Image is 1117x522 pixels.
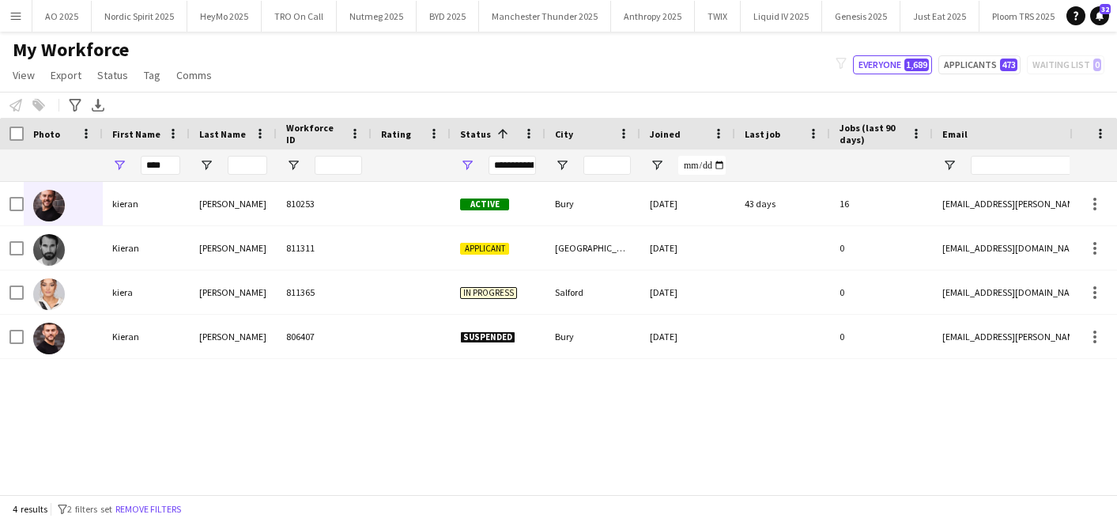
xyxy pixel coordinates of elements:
[91,65,134,85] a: Status
[650,158,664,172] button: Open Filter Menu
[337,1,417,32] button: Nutmeg 2025
[6,65,41,85] a: View
[103,182,190,225] div: kieran
[942,128,968,140] span: Email
[33,323,65,354] img: Kieran Hillam
[735,182,830,225] div: 43 days
[32,1,92,32] button: AO 2025
[979,1,1068,32] button: Ploom TRS 2025
[695,1,741,32] button: TWIX
[112,158,126,172] button: Open Filter Menu
[900,1,979,32] button: Just Eat 2025
[1090,6,1109,25] a: 32
[141,156,180,175] input: First Name Filter Input
[381,128,411,140] span: Rating
[555,158,569,172] button: Open Filter Menu
[822,1,900,32] button: Genesis 2025
[44,65,88,85] a: Export
[460,158,474,172] button: Open Filter Menu
[1000,59,1017,71] span: 473
[112,128,160,140] span: First Name
[611,1,695,32] button: Anthropy 2025
[187,1,262,32] button: HeyMo 2025
[460,199,509,210] span: Active
[199,128,246,140] span: Last Name
[103,315,190,358] div: Kieran
[479,1,611,32] button: Manchester Thunder 2025
[640,270,735,314] div: [DATE]
[315,156,362,175] input: Workforce ID Filter Input
[262,1,337,32] button: TRO On Call
[228,156,267,175] input: Last Name Filter Input
[138,65,167,85] a: Tag
[1100,4,1111,14] span: 32
[555,128,573,140] span: City
[942,158,957,172] button: Open Filter Menu
[286,158,300,172] button: Open Filter Menu
[277,315,372,358] div: 806407
[66,96,85,115] app-action-btn: Advanced filters
[545,315,640,358] div: Bury
[190,226,277,270] div: [PERSON_NAME]
[13,68,35,82] span: View
[545,182,640,225] div: Bury
[650,128,681,140] span: Joined
[640,226,735,270] div: [DATE]
[286,122,343,146] span: Workforce ID
[830,315,933,358] div: 0
[745,128,780,140] span: Last job
[830,182,933,225] div: 16
[176,68,212,82] span: Comms
[97,68,128,82] span: Status
[840,122,904,146] span: Jobs (last 90 days)
[190,315,277,358] div: [PERSON_NAME]
[199,158,213,172] button: Open Filter Menu
[33,128,60,140] span: Photo
[904,59,929,71] span: 1,689
[103,226,190,270] div: Kieran
[51,68,81,82] span: Export
[830,226,933,270] div: 0
[830,270,933,314] div: 0
[460,331,515,343] span: Suspended
[640,315,735,358] div: [DATE]
[13,38,129,62] span: My Workforce
[92,1,187,32] button: Nordic Spirit 2025
[460,287,517,299] span: In progress
[170,65,218,85] a: Comms
[144,68,160,82] span: Tag
[545,226,640,270] div: [GEOGRAPHIC_DATA]
[103,270,190,314] div: kiera
[89,96,108,115] app-action-btn: Export XLSX
[33,234,65,266] img: Kieran Gough
[277,270,372,314] div: 811365
[277,226,372,270] div: 811311
[417,1,479,32] button: BYD 2025
[67,503,112,515] span: 2 filters set
[460,128,491,140] span: Status
[460,243,509,255] span: Applicant
[741,1,822,32] button: Liquid IV 2025
[583,156,631,175] input: City Filter Input
[33,278,65,310] img: kiera tolhurst
[640,182,735,225] div: [DATE]
[33,190,65,221] img: kieran Dean Hillam
[678,156,726,175] input: Joined Filter Input
[277,182,372,225] div: 810253
[112,501,184,518] button: Remove filters
[190,182,277,225] div: [PERSON_NAME]
[190,270,277,314] div: [PERSON_NAME]
[545,270,640,314] div: Salford
[938,55,1021,74] button: Applicants473
[853,55,932,74] button: Everyone1,689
